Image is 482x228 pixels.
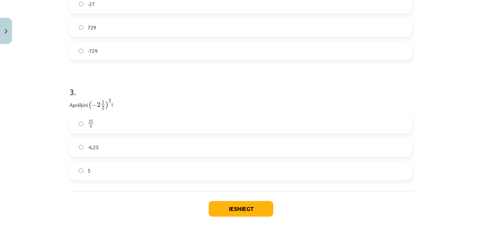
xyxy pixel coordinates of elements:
[79,49,83,53] input: -729
[102,106,104,110] span: 2
[209,201,273,217] button: Iesniegt
[88,0,95,8] span: -27
[105,101,109,109] span: )
[70,99,412,110] p: Aprēķini !
[88,143,99,151] span: -6,25
[102,101,104,104] span: 1
[88,101,92,109] span: (
[88,24,96,31] span: 729
[88,167,91,174] span: 5
[89,120,93,123] span: 25
[79,25,83,30] input: 729
[88,47,98,55] span: -729
[90,125,92,128] span: 4
[79,145,83,150] input: -6,25
[109,99,111,103] span: 2
[79,2,83,6] input: -27
[97,102,100,107] span: 2
[70,75,412,97] h1: 3 .
[79,168,83,173] input: 5
[5,29,7,34] img: icon-close-lesson-0947bae3869378f0d4975bcd49f059093ad1ed9edebbc8119c70593378902aed.svg
[92,103,97,108] span: −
